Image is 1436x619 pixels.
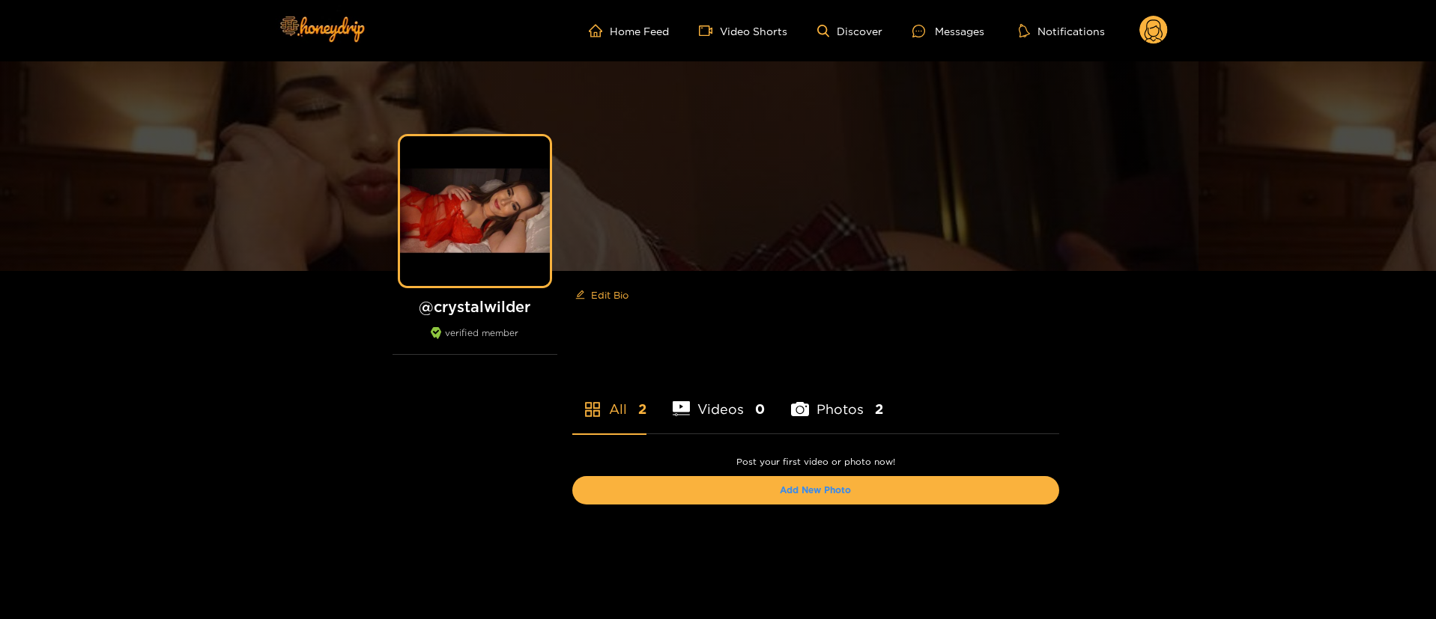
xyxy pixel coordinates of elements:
[912,22,984,40] div: Messages
[572,457,1059,467] p: Post your first video or photo now!
[572,366,646,433] li: All
[589,24,669,37] a: Home Feed
[755,400,765,418] span: 0
[393,327,557,355] div: verified member
[584,400,602,418] span: appstore
[780,485,851,495] a: Add New Photo
[875,400,883,418] span: 2
[699,24,787,37] a: Video Shorts
[638,400,646,418] span: 2
[591,287,628,302] span: Edit Bio
[699,24,720,37] span: video-camera
[575,290,585,301] span: edit
[1014,23,1109,38] button: Notifications
[393,297,557,316] h1: @ crystalwilder
[791,366,883,433] li: Photos
[572,476,1059,504] button: Add New Photo
[817,25,882,37] a: Discover
[572,283,631,307] button: editEdit Bio
[589,24,610,37] span: home
[673,366,766,433] li: Videos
